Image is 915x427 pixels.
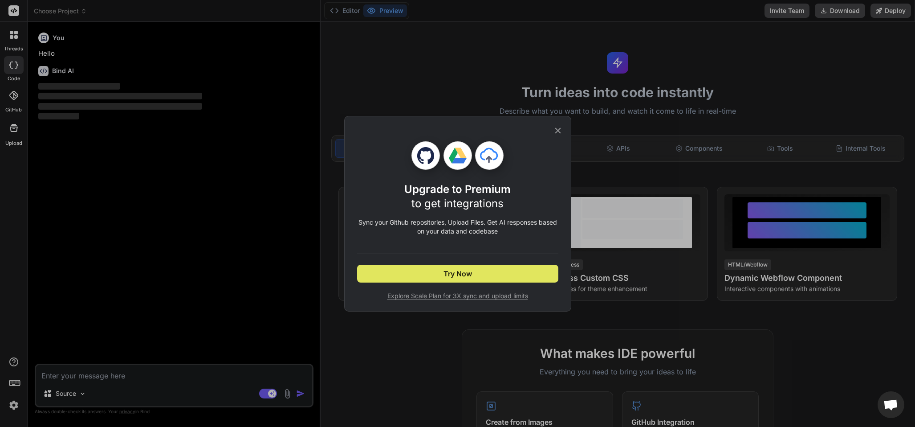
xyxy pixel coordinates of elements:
[443,268,472,279] span: Try Now
[357,292,558,300] span: Explore Scale Plan for 3X sync and upload limits
[357,218,558,236] p: Sync your Github repositories, Upload Files. Get AI responses based on your data and codebase
[411,197,504,210] span: to get integrations
[357,265,558,283] button: Try Now
[878,391,904,418] a: Open chat
[404,182,511,211] h1: Upgrade to Premium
